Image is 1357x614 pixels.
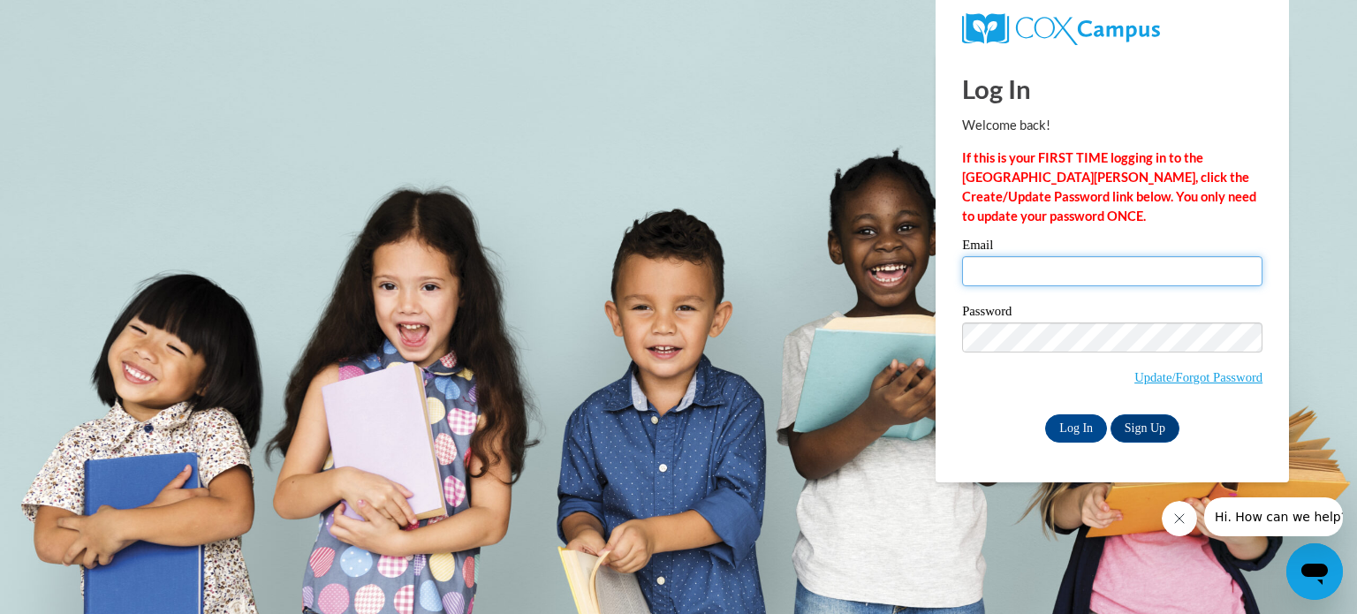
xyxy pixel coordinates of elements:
label: Email [962,239,1262,256]
h1: Log In [962,71,1262,107]
a: COX Campus [962,13,1262,45]
a: Sign Up [1111,414,1179,443]
strong: If this is your FIRST TIME logging in to the [GEOGRAPHIC_DATA][PERSON_NAME], click the Create/Upd... [962,150,1256,224]
p: Welcome back! [962,116,1262,135]
span: Hi. How can we help? [11,12,143,27]
iframe: Message from company [1204,497,1343,536]
iframe: Close message [1162,501,1197,536]
input: Log In [1045,414,1107,443]
a: Update/Forgot Password [1134,370,1262,384]
img: COX Campus [962,13,1160,45]
iframe: Button to launch messaging window [1286,543,1343,600]
label: Password [962,305,1262,322]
